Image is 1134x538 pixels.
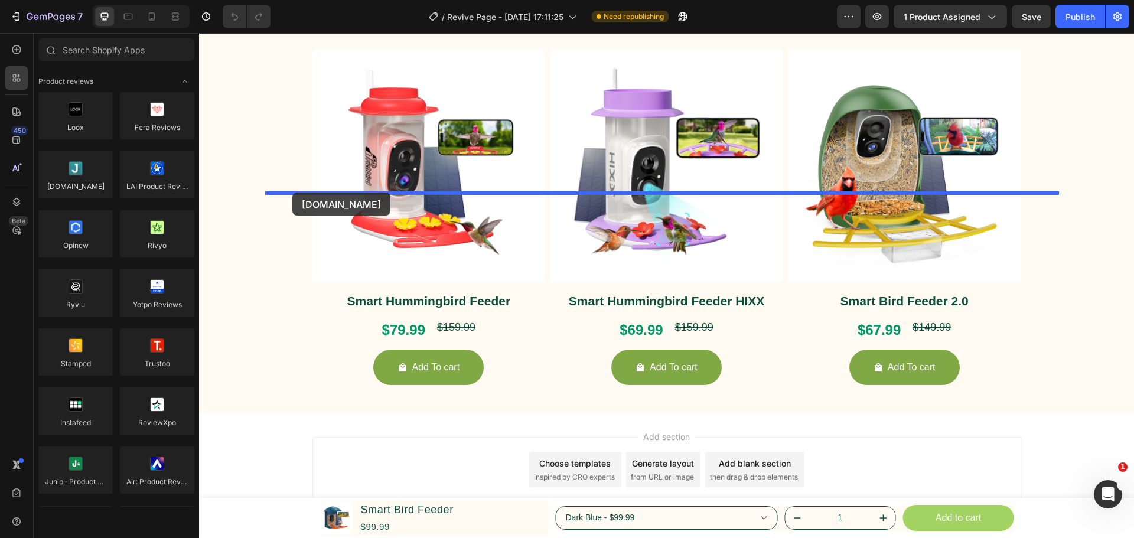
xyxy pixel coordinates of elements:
[38,38,194,61] input: Search Shopify Apps
[9,216,28,226] div: Beta
[1094,480,1122,508] iframe: Intercom live chat
[223,5,271,28] div: Undo/Redo
[77,9,83,24] p: 7
[1012,5,1051,28] button: Save
[1022,12,1041,22] span: Save
[11,126,28,135] div: 450
[904,11,980,23] span: 1 product assigned
[5,5,88,28] button: 7
[1118,462,1128,472] span: 1
[1055,5,1105,28] button: Publish
[175,72,194,91] span: Toggle open
[199,33,1134,538] iframe: Design area
[442,11,445,23] span: /
[604,11,664,22] span: Need republishing
[894,5,1007,28] button: 1 product assigned
[1065,11,1095,23] div: Publish
[38,76,93,87] span: Product reviews
[447,11,563,23] span: Revive Page - [DATE] 17:11:25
